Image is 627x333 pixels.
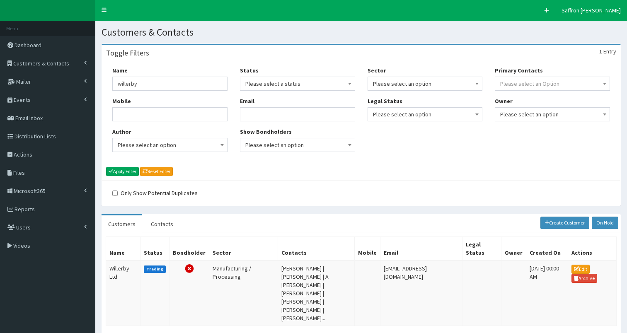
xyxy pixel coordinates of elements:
th: Sector [209,236,278,261]
span: Please select an option [112,138,228,152]
span: Customers & Contacts [13,60,69,67]
span: Events [14,96,31,104]
span: Reports [15,205,35,213]
label: Sector [368,66,386,75]
span: Files [13,169,25,176]
span: Please select an option [245,139,350,151]
span: Please select an option [240,138,355,152]
span: Please select an option [368,77,483,91]
label: Name [112,66,128,75]
td: [EMAIL_ADDRESS][DOMAIN_NAME] [380,261,462,326]
span: Videos [13,242,30,249]
label: Primary Contacts [495,66,543,75]
span: Please select an option [118,139,222,151]
span: Please select an option [500,109,605,120]
th: Legal Status [462,236,501,261]
label: Author [112,128,131,136]
span: Entry [603,48,616,55]
label: Owner [495,97,513,105]
th: Owner [501,236,526,261]
th: Mobile [355,236,380,261]
span: Mailer [16,78,31,85]
th: Created On [526,236,568,261]
input: Only Show Potential Duplicates [112,191,118,196]
span: Microsoft365 [14,187,46,195]
h3: Toggle Filters [106,49,149,57]
label: Mobile [112,97,131,105]
span: Users [16,224,31,231]
span: Distribution Lists [15,133,56,140]
span: Please select an option [373,78,477,89]
th: Name [106,236,140,261]
span: Dashboard [15,41,41,49]
a: Contacts [144,215,180,233]
td: [PERSON_NAME] | [PERSON_NAME] | A [PERSON_NAME] | [PERSON_NAME] | [PERSON_NAME] | [PERSON_NAME] |... [278,261,355,326]
a: Archive [571,274,597,283]
span: Email Inbox [15,114,43,122]
span: Actions [14,151,32,158]
a: On Hold [592,217,618,229]
span: Please select an option [368,107,483,121]
th: Bondholder [169,236,209,261]
span: Please select an Option [500,80,559,87]
button: Apply Filter [106,167,139,176]
th: Email [380,236,462,261]
span: Please select an option [373,109,477,120]
a: Reset Filter [140,167,173,176]
label: Show Bondholders [240,128,292,136]
span: Saffron [PERSON_NAME] [562,7,621,14]
span: 1 [599,48,602,55]
th: Status [140,236,169,261]
h1: Customers & Contacts [102,27,621,38]
a: Customers [102,215,142,233]
span: Please select a status [245,78,350,89]
td: Willerby Ltd [106,261,140,326]
label: Email [240,97,254,105]
label: Status [240,66,259,75]
label: Trading [144,265,166,273]
a: Create Customer [540,217,590,229]
th: Contacts [278,236,355,261]
span: Please select an option [495,107,610,121]
a: Edit [571,265,590,274]
th: Actions [568,236,617,261]
label: Only Show Potential Duplicates [112,189,198,197]
td: Manufacturing / Processing [209,261,278,326]
td: [DATE] 00:00 AM [526,261,568,326]
label: Legal Status [368,97,402,105]
span: Please select a status [240,77,355,91]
